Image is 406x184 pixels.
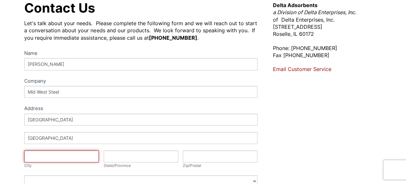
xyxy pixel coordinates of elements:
div: State/Province [104,162,178,169]
label: Name [24,49,257,58]
label: Company [24,77,257,86]
p: Phone: [PHONE_NUMBER] Fax [PHONE_NUMBER] [273,45,382,59]
h1: Contact Us [24,2,257,15]
strong: [PHONE_NUMBER] [149,35,197,41]
div: Zip/Postal [183,162,257,169]
div: City [24,162,99,169]
strong: Delta Adsorbents [273,2,318,8]
div: Address [24,104,257,114]
a: Email Customer Service [273,66,331,72]
div: Let's talk about your needs. Please complete the following form and we will reach out to start a ... [24,20,257,41]
p: of Delta Enterprises, Inc. [STREET_ADDRESS] Roselle, IL 60172 [273,2,382,38]
em: a Division of Delta Enterprises, Inc. [273,9,356,15]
